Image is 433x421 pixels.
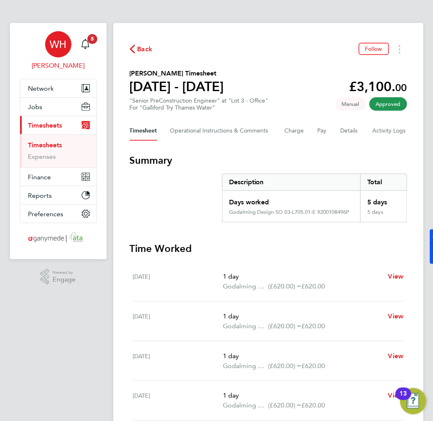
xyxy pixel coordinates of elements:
button: Open Resource Center, 13 new notifications [400,388,426,414]
h2: [PERSON_NAME] Timesheet [130,69,224,78]
div: For "Galliford Try Thames Water" [130,104,268,111]
span: Reports [28,192,52,199]
button: Timesheet [130,121,157,141]
div: [DATE] [133,272,223,291]
app-decimal: £3,100. [349,79,407,94]
button: Operational Instructions & Comments [170,121,272,141]
span: Finance [28,173,51,181]
button: Jobs [20,98,96,116]
div: Godalming Design SO 03-L705.01-E 9200108496P [229,209,350,215]
span: This timesheet was manually created. [335,97,366,111]
div: Summary [222,174,407,222]
button: Back [130,44,153,54]
span: Engage [53,276,76,283]
button: Charge [285,121,305,141]
div: Days worked [222,191,361,209]
span: 00 [396,82,407,94]
nav: Main navigation [10,23,107,259]
span: 5 [87,34,97,44]
span: (£620.00) = [268,282,301,290]
span: View [388,312,404,320]
span: (£620.00) = [268,402,301,410]
div: Total [360,174,406,190]
button: Pay [318,121,328,141]
img: ganymedesolutions-logo-retina.png [26,231,90,245]
span: £620.00 [301,362,325,370]
div: [DATE] [133,351,223,371]
span: View [388,272,404,280]
p: 1 day [223,272,381,281]
span: £620.00 [301,282,325,290]
a: View [388,272,404,281]
h1: [DATE] - [DATE] [130,78,224,95]
button: Finance [20,168,96,186]
span: £620.00 [301,402,325,410]
a: 5 [77,31,94,57]
p: 1 day [223,351,381,361]
div: [DATE] [133,311,223,331]
button: Timesheets [20,116,96,134]
p: 1 day [223,391,381,401]
div: 5 days [360,209,406,222]
div: Description [222,174,361,190]
button: Network [20,79,96,97]
button: Preferences [20,205,96,223]
span: Follow [365,45,383,53]
a: View [388,351,404,361]
span: View [388,392,404,400]
a: View [388,311,404,321]
span: Godalming Design SO 03-L705.01-E 9200108496P [223,321,268,331]
div: Timesheets [20,134,96,167]
button: Activity Logs [373,121,407,141]
button: Follow [359,43,389,55]
a: Timesheets [28,141,62,149]
span: Network [28,85,54,92]
button: Details [341,121,360,141]
span: Godalming Design SO 03-L705.01-E 9200108496P [223,401,268,411]
span: Preferences [28,210,64,218]
span: (£620.00) = [268,362,301,370]
span: Godalming Design SO 03-L705.01-E 9200108496P [223,361,268,371]
h3: Time Worked [130,242,407,255]
a: Powered byEngage [41,269,76,285]
span: View [388,352,404,360]
h3: Summary [130,154,407,167]
span: Back [137,44,153,54]
span: Powered by [53,269,76,276]
span: (£620.00) = [268,322,301,330]
div: 5 days [360,191,406,209]
span: This timesheet has been approved. [369,97,407,111]
div: [DATE] [133,391,223,411]
div: "Senior PreConstruction Engineer" at "Lot 3 - Office" [130,97,268,111]
span: Timesheets [28,121,62,129]
span: Godalming Design SO 03-L705.01-E 9200108496P [223,281,268,291]
span: Jobs [28,103,43,111]
button: Timesheets Menu [392,43,407,55]
span: William Heath [20,61,97,71]
a: Go to home page [20,231,97,245]
p: 1 day [223,311,381,321]
span: £620.00 [301,322,325,330]
button: Reports [20,186,96,204]
a: View [388,391,404,401]
a: WH[PERSON_NAME] [20,31,97,71]
div: 13 [400,394,407,405]
span: WH [50,39,66,50]
a: Expenses [28,153,56,160]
